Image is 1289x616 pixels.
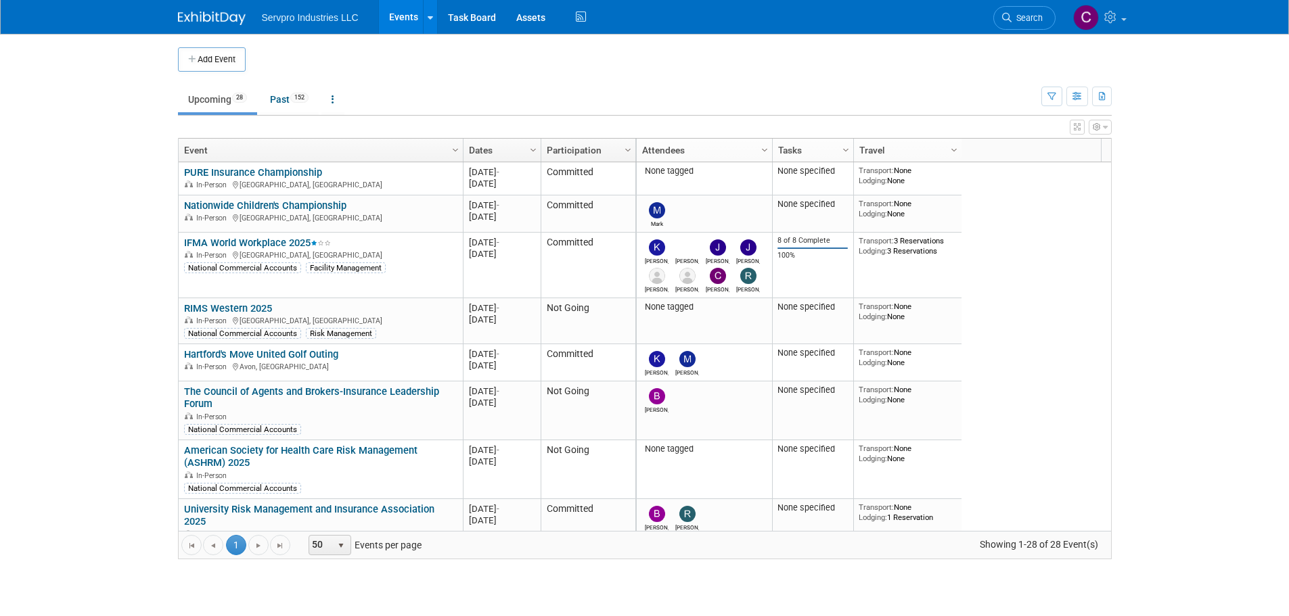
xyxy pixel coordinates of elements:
[196,251,231,260] span: In-Person
[469,178,535,189] div: [DATE]
[469,211,535,222] div: [DATE]
[777,444,848,454] div: None specified
[178,47,246,72] button: Add Event
[184,262,301,273] div: National Commercial Accounts
[290,93,309,103] span: 152
[497,349,499,359] span: -
[859,348,894,357] span: Transport:
[777,348,848,358] div: None specified
[184,212,457,223] div: [GEOGRAPHIC_DATA], [GEOGRAPHIC_DATA]
[710,239,726,256] img: Jay Reynolds
[184,237,331,249] a: IFMA World Workplace 2025
[859,385,956,404] div: None None
[469,515,535,526] div: [DATE]
[547,139,627,162] a: Participation
[859,312,887,321] span: Lodging:
[450,145,461,156] span: Column Settings
[262,12,359,23] span: Servpro Industries LLC
[777,502,848,513] div: None specified
[757,139,772,159] a: Column Settings
[184,302,272,314] a: RIMS Western 2025
[645,218,669,227] div: Mark Bristol
[184,528,457,540] div: [GEOGRAPHIC_DATA], [GEOGRAPHIC_DATA]
[1012,13,1043,23] span: Search
[675,256,699,264] div: Jason Humphrey
[859,236,894,245] span: Transport:
[679,268,696,284] img: Matt Post
[196,316,231,325] span: In-Person
[859,395,887,404] span: Lodging:
[859,454,887,463] span: Lodging:
[184,348,338,360] a: Hartford's Move United Golf Outing
[706,256,729,264] div: Jay Reynolds
[270,535,290,555] a: Go to the last page
[679,239,696,256] img: Jason Humphrey
[736,284,760,293] div: Rick Knox
[649,239,665,256] img: Kevin Wofford
[185,412,193,419] img: In-Person Event
[185,251,193,258] img: In-Person Event
[248,535,269,555] a: Go to the next page
[336,540,346,551] span: select
[679,506,696,522] img: Rick Knox
[226,535,246,555] span: 1
[645,522,669,531] div: Beth Schoeller
[497,167,499,177] span: -
[675,522,699,531] div: Rick Knox
[469,314,535,325] div: [DATE]
[469,397,535,408] div: [DATE]
[184,199,346,212] a: Nationwide Children's Championship
[184,314,457,326] div: [GEOGRAPHIC_DATA], [GEOGRAPHIC_DATA]
[675,367,699,376] div: Monique Patton
[859,166,956,185] div: None None
[178,11,246,25] img: ExhibitDay
[649,506,665,522] img: Beth Schoeller
[859,513,887,522] span: Lodging:
[859,139,953,162] a: Travel
[469,360,535,371] div: [DATE]
[620,139,635,159] a: Column Settings
[196,181,231,189] span: In-Person
[859,385,894,394] span: Transport:
[185,181,193,187] img: In-Person Event
[645,256,669,264] div: Kevin Wofford
[642,139,763,162] a: Attendees
[859,444,956,463] div: None None
[759,145,770,156] span: Column Settings
[777,251,848,260] div: 100%
[526,139,541,159] a: Column Settings
[178,87,257,112] a: Upcoming28
[185,316,193,323] img: In-Person Event
[497,445,499,455] span: -
[196,412,231,421] span: In-Person
[859,246,887,256] span: Lodging:
[203,535,223,555] a: Go to the previous page
[645,367,669,376] div: Kim Cunha
[859,199,956,218] div: None None
[184,139,454,162] a: Event
[859,176,887,185] span: Lodging:
[541,233,635,298] td: Committed
[859,502,894,512] span: Transport:
[706,284,729,293] div: Chris Chassagneux
[184,444,417,469] a: American Society for Health Care Risk Management (ASHRM) 2025
[778,139,844,162] a: Tasks
[181,535,202,555] a: Go to the first page
[641,444,767,454] div: None tagged
[185,471,193,478] img: In-Person Event
[675,284,699,293] div: Matt Post
[184,179,457,190] div: [GEOGRAPHIC_DATA], [GEOGRAPHIC_DATA]
[469,348,535,360] div: [DATE]
[947,139,962,159] a: Column Settings
[497,504,499,514] span: -
[232,93,247,103] span: 28
[497,303,499,313] span: -
[777,166,848,176] div: None specified
[469,166,535,178] div: [DATE]
[184,483,301,494] div: National Commercial Accounts
[541,381,635,440] td: Not Going
[497,386,499,396] span: -
[541,162,635,195] td: Committed
[623,145,633,156] span: Column Settings
[740,268,756,284] img: Rick Knox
